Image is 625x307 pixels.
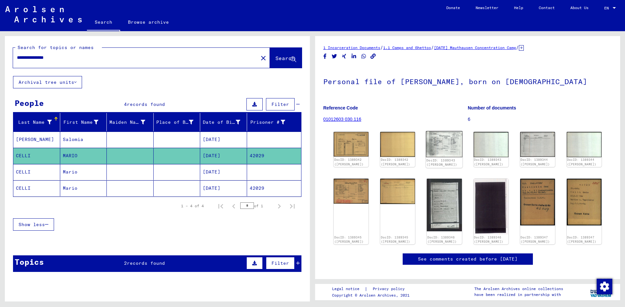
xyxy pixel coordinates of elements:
a: See comments created before [DATE] [418,256,518,262]
a: DocID: 1389342 ([PERSON_NAME]) [381,158,410,166]
span: records found [127,101,165,107]
mat-cell: [PERSON_NAME] [13,132,60,147]
a: DocID: 1389343 ([PERSON_NAME]) [426,158,457,167]
mat-cell: [DATE] [200,180,247,196]
mat-cell: CELLI [13,180,60,196]
a: 1.1 Camps and Ghettos [383,45,431,50]
div: | [332,286,412,292]
div: Topics [15,256,44,268]
span: / [380,45,383,50]
div: Last Name [16,117,60,127]
mat-cell: [DATE] [200,132,247,147]
a: DocID: 1389344 ([PERSON_NAME]) [567,158,596,166]
button: Next page [273,199,286,212]
span: / [516,45,519,50]
button: Share on WhatsApp [360,52,367,60]
img: 001.jpg [426,131,463,157]
a: DocID: 1389344 ([PERSON_NAME]) [521,158,550,166]
a: DocID: 1389347 ([PERSON_NAME]) [567,236,596,244]
mat-cell: 42029 [247,148,301,164]
mat-cell: 42029 [247,180,301,196]
a: Legal notice [332,286,365,292]
div: of 1 [240,203,273,209]
p: have been realized in partnership with [474,292,563,298]
mat-cell: Mario [60,164,107,180]
img: 002.jpg [380,132,415,157]
a: DocID: 1389346 ([PERSON_NAME]) [474,236,503,244]
a: 01012603 030.116 [323,117,361,122]
div: Change consent [596,278,612,294]
span: 2 [124,260,127,266]
img: 002.jpg [474,132,508,157]
div: 1 – 4 of 4 [181,203,204,209]
p: 6 [468,116,612,123]
a: [DATE] Mauthausen Concentration Camp [434,45,516,50]
p: Copyright © Arolsen Archives, 2021 [332,292,412,298]
img: 001.jpg [334,179,368,204]
a: DocID: 1389345 ([PERSON_NAME]) [334,236,364,244]
mat-label: Search for topics or names [18,45,94,50]
span: Filter [271,260,289,266]
img: 001.jpg [427,179,462,232]
button: Search [270,48,302,68]
button: Share on LinkedIn [351,52,357,60]
mat-cell: [DATE] [200,148,247,164]
a: DocID: 1389347 ([PERSON_NAME]) [521,236,550,244]
a: Browse archive [120,14,177,30]
span: EN [604,6,611,10]
div: Place of Birth [156,119,194,126]
div: First Name [63,119,99,126]
span: Show less [19,222,45,227]
span: 4 [124,101,127,107]
div: Prisoner # [250,119,285,126]
p: The Arolsen Archives online collections [474,286,563,292]
div: Maiden Name [109,119,145,126]
img: Change consent [597,279,612,294]
button: First page [214,199,227,212]
mat-cell: CELLI [13,148,60,164]
div: Date of Birth [203,117,248,127]
img: 002.jpg [380,179,415,204]
b: Number of documents [468,105,516,110]
div: First Name [63,117,107,127]
span: / [431,45,434,50]
button: Share on Xing [341,52,348,60]
img: Arolsen_neg.svg [5,6,82,22]
mat-header-cell: Last Name [13,113,60,131]
button: Share on Facebook [322,52,328,60]
button: Share on Twitter [331,52,338,60]
mat-header-cell: First Name [60,113,107,131]
a: 1 Incarceration Documents [323,45,380,50]
img: 001.jpg [334,132,368,157]
mat-icon: close [259,54,267,62]
mat-cell: MARIO [60,148,107,164]
div: Place of Birth [156,117,202,127]
mat-header-cell: Date of Birth [200,113,247,131]
h1: Personal file of [PERSON_NAME], born on [DEMOGRAPHIC_DATA] [323,67,612,95]
img: 002.jpg [567,179,602,226]
img: 001.jpg [520,132,555,157]
mat-cell: Mario [60,180,107,196]
button: Archival tree units [13,76,82,88]
button: Show less [13,218,54,231]
div: Maiden Name [109,117,153,127]
mat-header-cell: Place of Birth [154,113,201,131]
span: Filter [271,101,289,107]
img: yv_logo.png [589,284,613,300]
span: Search [275,55,295,61]
img: 001.jpg [520,179,555,226]
button: Last page [286,199,299,212]
a: DocID: 1389346 ([PERSON_NAME]) [427,236,457,244]
button: Copy link [370,52,377,60]
mat-cell: Salomia [60,132,107,147]
mat-cell: [DATE] [200,164,247,180]
span: records found [127,260,165,266]
button: Filter [266,98,295,110]
img: 002.jpg [567,132,602,157]
div: People [15,97,44,109]
mat-header-cell: Maiden Name [107,113,154,131]
a: Search [87,14,120,31]
mat-cell: CELLI [13,164,60,180]
img: 002.jpg [474,179,508,235]
button: Clear [257,51,270,64]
